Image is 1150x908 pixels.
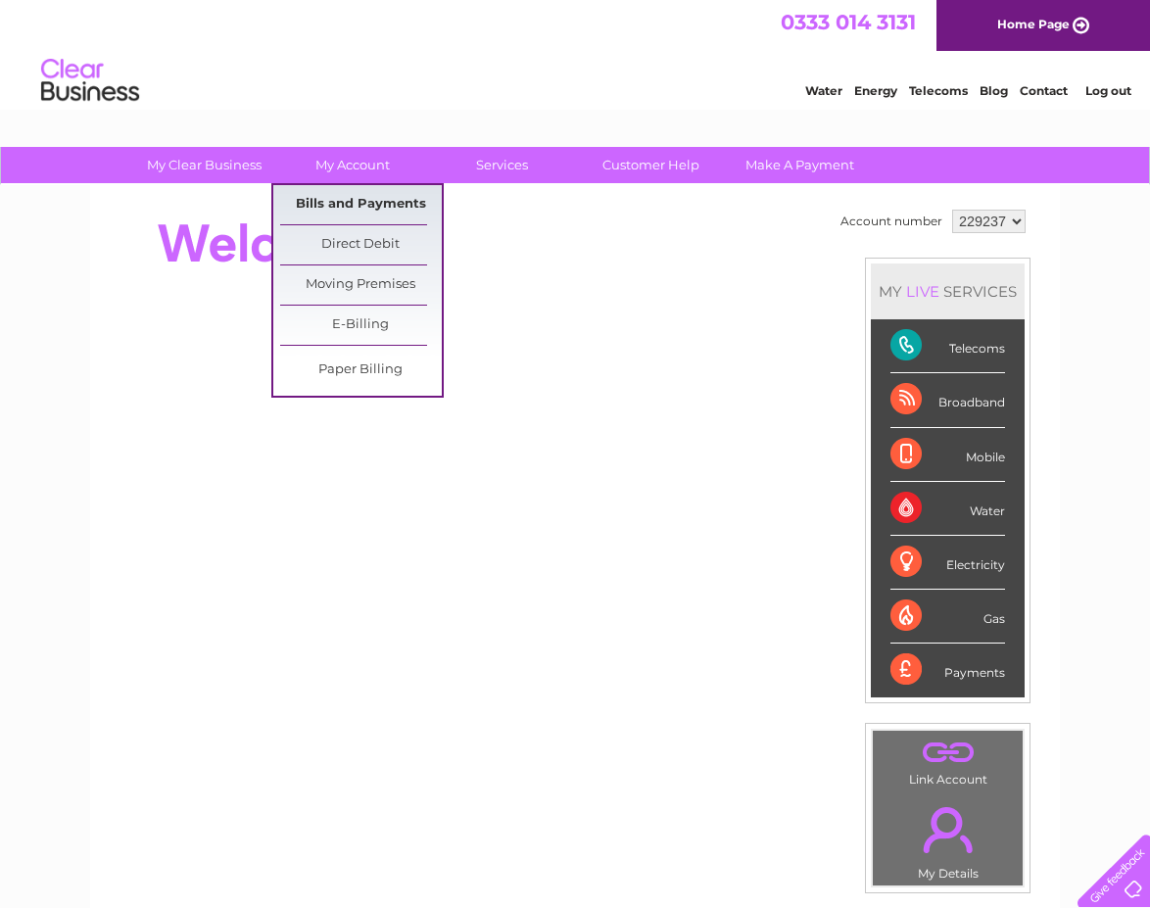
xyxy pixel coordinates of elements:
div: Telecoms [890,319,1005,373]
a: Make A Payment [719,147,881,183]
a: Energy [854,83,897,98]
img: logo.png [40,51,140,111]
a: Customer Help [570,147,732,183]
a: Direct Debit [280,225,442,264]
div: Broadband [890,373,1005,427]
a: Log out [1085,83,1131,98]
a: . [878,736,1018,770]
div: Mobile [890,428,1005,482]
td: Link Account [872,730,1024,791]
div: Payments [890,644,1005,696]
a: 0333 014 3131 [781,10,916,34]
div: Clear Business is a trading name of Verastar Limited (registered in [GEOGRAPHIC_DATA] No. 3667643... [114,11,1039,95]
a: E-Billing [280,306,442,345]
div: LIVE [902,282,943,301]
a: Paper Billing [280,351,442,390]
a: My Clear Business [123,147,285,183]
div: Water [890,482,1005,536]
a: Telecoms [909,83,968,98]
a: Blog [980,83,1008,98]
a: Contact [1020,83,1068,98]
td: Account number [836,205,947,238]
div: Electricity [890,536,1005,590]
a: Water [805,83,842,98]
a: Bills and Payments [280,185,442,224]
div: Gas [890,590,1005,644]
div: MY SERVICES [871,263,1025,319]
a: My Account [272,147,434,183]
a: . [878,795,1018,864]
td: My Details [872,790,1024,886]
a: Moving Premises [280,265,442,305]
a: Services [421,147,583,183]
